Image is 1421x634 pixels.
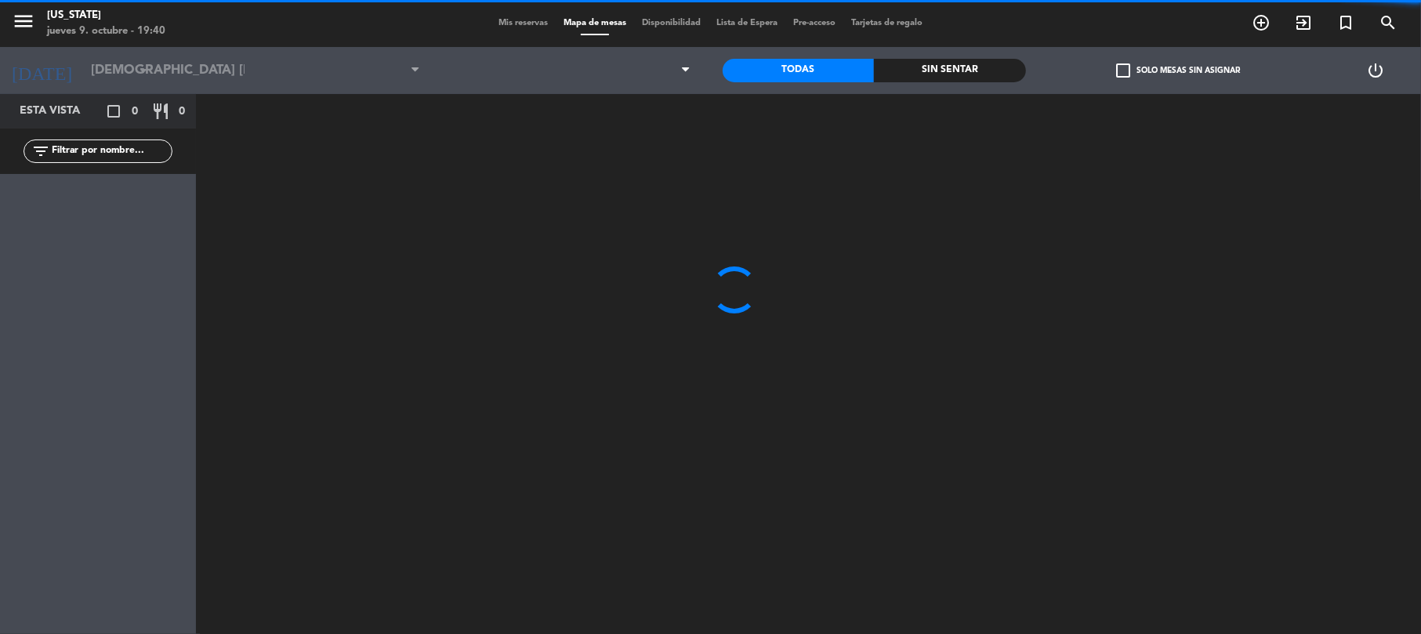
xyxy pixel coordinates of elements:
i: menu [12,9,35,33]
span: check_box_outline_blank [1116,63,1130,78]
i: exit_to_app [1294,13,1313,32]
span: Lista de Espera [709,19,785,27]
i: filter_list [31,142,50,161]
span: Disponibilidad [634,19,709,27]
div: Sin sentar [874,59,1026,82]
i: search [1379,13,1397,32]
button: menu [12,9,35,38]
i: crop_square [104,102,123,121]
span: Pre-acceso [785,19,843,27]
span: Tarjetas de regalo [843,19,930,27]
div: [US_STATE] [47,8,165,24]
i: power_settings_new [1366,61,1385,80]
span: Mapa de mesas [556,19,634,27]
i: turned_in_not [1336,13,1355,32]
label: Solo mesas sin asignar [1116,63,1240,78]
span: 0 [132,103,138,121]
input: Filtrar por nombre... [50,143,172,160]
div: jueves 9. octubre - 19:40 [47,24,165,39]
div: Todas [723,59,875,82]
div: Esta vista [8,102,113,121]
i: restaurant [151,102,170,121]
span: 0 [179,103,185,121]
i: add_circle_outline [1252,13,1271,32]
span: Mis reservas [491,19,556,27]
i: arrow_drop_down [134,61,153,80]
